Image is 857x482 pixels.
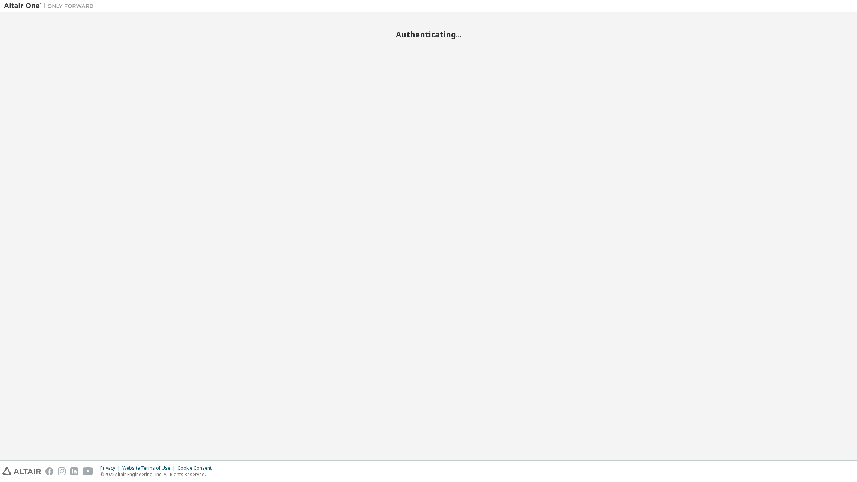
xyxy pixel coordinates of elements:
div: Website Terms of Use [122,465,177,471]
img: altair_logo.svg [2,467,41,475]
img: facebook.svg [45,467,53,475]
img: linkedin.svg [70,467,78,475]
div: Privacy [100,465,122,471]
p: © 2025 Altair Engineering, Inc. All Rights Reserved. [100,471,216,478]
img: Altair One [4,2,98,10]
img: instagram.svg [58,467,66,475]
div: Cookie Consent [177,465,216,471]
h2: Authenticating... [4,30,853,39]
img: youtube.svg [83,467,93,475]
